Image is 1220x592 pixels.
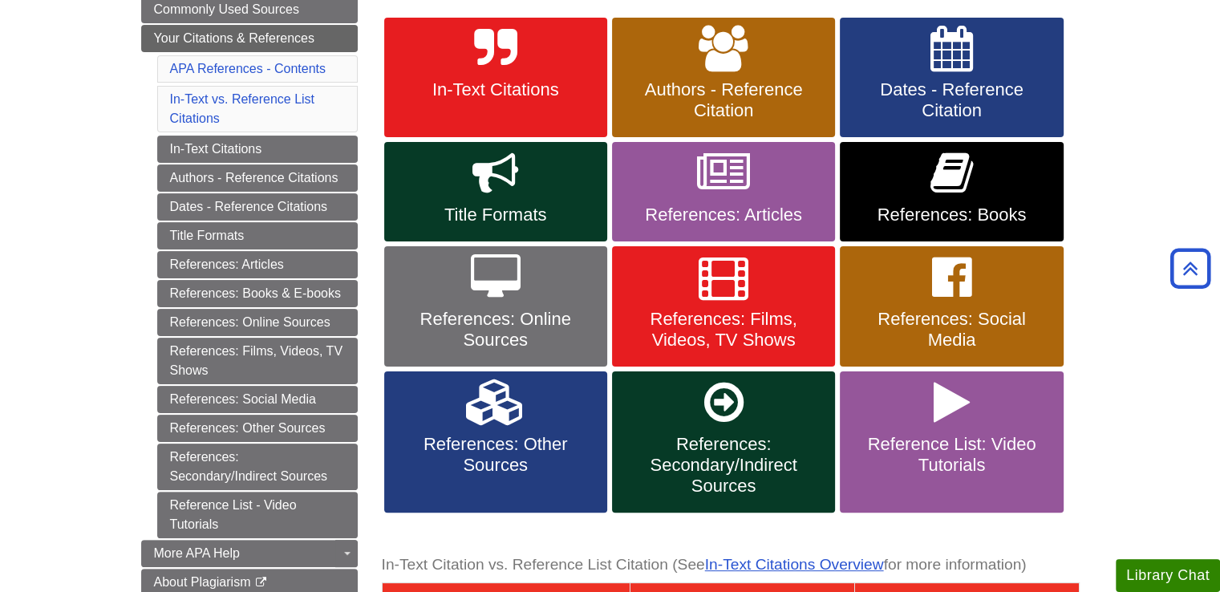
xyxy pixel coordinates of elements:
[157,136,358,163] a: In-Text Citations
[384,246,607,367] a: References: Online Sources
[612,18,835,138] a: Authors - Reference Citation
[396,205,595,225] span: Title Formats
[157,280,358,307] a: References: Books & E-books
[840,142,1063,241] a: References: Books
[624,309,823,351] span: References: Films, Videos, TV Shows
[396,79,595,100] span: In-Text Citations
[852,205,1051,225] span: References: Books
[396,434,595,476] span: References: Other Sources
[254,578,268,588] i: This link opens in a new window
[624,434,823,497] span: References: Secondary/Indirect Sources
[157,222,358,249] a: Title Formats
[170,62,326,75] a: APA References - Contents
[157,338,358,384] a: References: Films, Videos, TV Shows
[384,142,607,241] a: Title Formats
[624,79,823,121] span: Authors - Reference Citation
[141,25,358,52] a: Your Citations & References
[840,371,1063,513] a: Reference List: Video Tutorials
[852,434,1051,476] span: Reference List: Video Tutorials
[1116,559,1220,592] button: Library Chat
[396,309,595,351] span: References: Online Sources
[1165,257,1216,279] a: Back to Top
[157,251,358,278] a: References: Articles
[384,371,607,513] a: References: Other Sources
[154,31,314,45] span: Your Citations & References
[154,546,240,560] span: More APA Help
[612,246,835,367] a: References: Films, Videos, TV Shows
[384,18,607,138] a: In-Text Citations
[157,193,358,221] a: Dates - Reference Citations
[840,18,1063,138] a: Dates - Reference Citation
[157,386,358,413] a: References: Social Media
[382,547,1080,583] caption: In-Text Citation vs. Reference List Citation (See for more information)
[624,205,823,225] span: References: Articles
[141,540,358,567] a: More APA Help
[157,309,358,336] a: References: Online Sources
[157,164,358,192] a: Authors - Reference Citations
[852,79,1051,121] span: Dates - Reference Citation
[612,142,835,241] a: References: Articles
[852,309,1051,351] span: References: Social Media
[840,246,1063,367] a: References: Social Media
[157,444,358,490] a: References: Secondary/Indirect Sources
[705,556,884,573] a: In-Text Citations Overview
[154,575,251,589] span: About Plagiarism
[612,371,835,513] a: References: Secondary/Indirect Sources
[157,415,358,442] a: References: Other Sources
[154,2,299,16] span: Commonly Used Sources
[157,492,358,538] a: Reference List - Video Tutorials
[170,92,315,125] a: In-Text vs. Reference List Citations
